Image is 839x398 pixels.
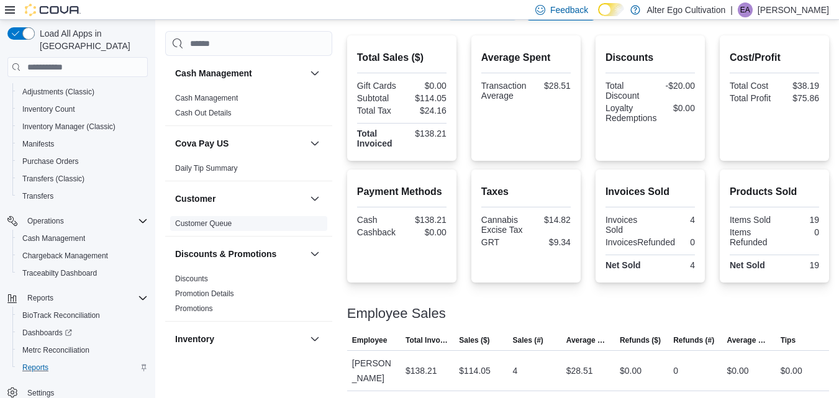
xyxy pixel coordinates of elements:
[481,184,571,199] h2: Taxes
[17,84,148,99] span: Adjustments (Classic)
[777,260,819,270] div: 19
[566,335,610,345] span: Average Sale
[17,189,148,204] span: Transfers
[25,4,81,16] img: Cova
[481,215,524,235] div: Cannabis Excise Tax
[27,293,53,303] span: Reports
[12,101,153,118] button: Inventory Count
[175,163,238,173] span: Daily Tip Summary
[165,161,332,181] div: Cova Pay US
[352,335,388,345] span: Employee
[347,306,446,321] h3: Employee Sales
[598,16,599,17] span: Dark Mode
[17,343,148,358] span: Metrc Reconciliation
[12,247,153,265] button: Chargeback Management
[605,103,657,123] div: Loyalty Redemptions
[673,363,678,378] div: 0
[357,227,399,237] div: Cashback
[673,335,714,345] span: Refunds (#)
[404,129,447,138] div: $138.21
[404,81,447,91] div: $0.00
[661,103,695,113] div: $0.00
[357,106,399,115] div: Total Tax
[17,266,102,281] a: Traceabilty Dashboard
[175,289,234,299] span: Promotion Details
[512,363,517,378] div: 4
[22,104,75,114] span: Inventory Count
[175,109,232,117] a: Cash Out Details
[404,227,447,237] div: $0.00
[17,171,148,186] span: Transfers (Classic)
[17,154,148,169] span: Purchase Orders
[22,122,116,132] span: Inventory Manager (Classic)
[357,184,447,199] h2: Payment Methods
[653,81,695,91] div: -$20.00
[175,164,238,173] a: Daily Tip Summary
[17,171,89,186] a: Transfers (Classic)
[459,335,489,345] span: Sales ($)
[357,129,392,148] strong: Total Invoiced
[620,335,661,345] span: Refunds ($)
[730,50,819,65] h2: Cost/Profit
[17,231,90,246] a: Cash Management
[17,231,148,246] span: Cash Management
[17,248,113,263] a: Chargeback Management
[175,94,238,102] a: Cash Management
[730,260,765,270] strong: Net Sold
[777,215,819,225] div: 19
[17,84,99,99] a: Adjustments (Classic)
[22,363,48,373] span: Reports
[175,219,232,228] a: Customer Queue
[175,333,214,345] h3: Inventory
[175,304,213,314] span: Promotions
[404,93,447,103] div: $114.05
[17,266,148,281] span: Traceabilty Dashboard
[175,289,234,298] a: Promotion Details
[481,81,527,101] div: Transaction Average
[22,310,100,320] span: BioTrack Reconciliation
[165,216,332,236] div: Customer
[777,227,819,237] div: 0
[740,2,750,17] span: EA
[406,335,449,345] span: Total Invoiced
[680,237,695,247] div: 0
[528,215,571,225] div: $14.82
[175,137,305,150] button: Cova Pay US
[17,360,53,375] a: Reports
[175,192,305,205] button: Customer
[17,137,59,152] a: Manifests
[175,192,215,205] h3: Customer
[12,359,153,376] button: Reports
[730,215,772,225] div: Items Sold
[175,304,213,313] a: Promotions
[307,66,322,81] button: Cash Management
[175,93,238,103] span: Cash Management
[22,214,148,228] span: Operations
[35,27,148,52] span: Load All Apps in [GEOGRAPHIC_DATA]
[175,248,305,260] button: Discounts & Promotions
[17,360,148,375] span: Reports
[175,67,305,79] button: Cash Management
[175,137,229,150] h3: Cova Pay US
[12,307,153,324] button: BioTrack Reconciliation
[175,248,276,260] h3: Discounts & Promotions
[22,87,94,97] span: Adjustments (Classic)
[605,50,695,65] h2: Discounts
[598,3,624,16] input: Dark Mode
[27,388,54,398] span: Settings
[12,83,153,101] button: Adjustments (Classic)
[22,328,72,338] span: Dashboards
[758,2,829,17] p: [PERSON_NAME]
[730,184,819,199] h2: Products Sold
[512,335,543,345] span: Sales (#)
[22,174,84,184] span: Transfers (Classic)
[175,108,232,118] span: Cash Out Details
[781,335,796,345] span: Tips
[22,251,108,261] span: Chargeback Management
[27,216,64,226] span: Operations
[2,212,153,230] button: Operations
[357,81,399,91] div: Gift Cards
[17,154,84,169] a: Purchase Orders
[605,81,648,101] div: Total Discount
[17,343,94,358] a: Metrc Reconciliation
